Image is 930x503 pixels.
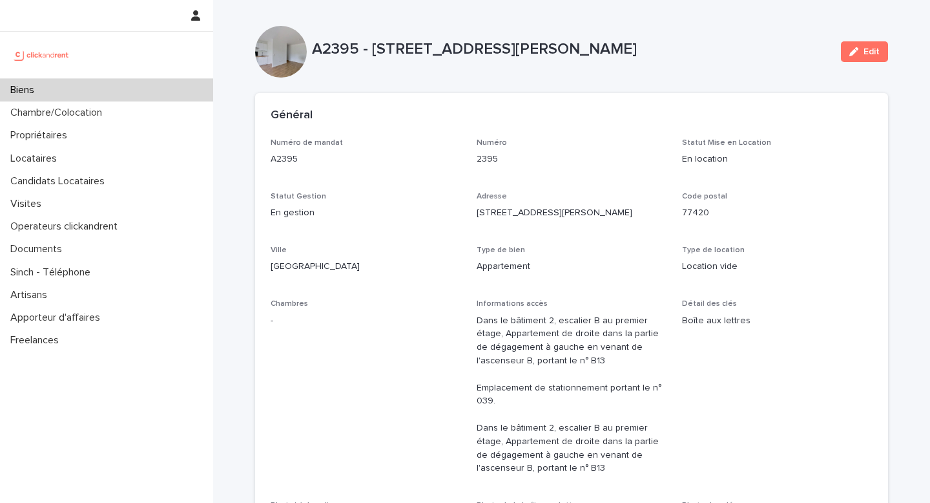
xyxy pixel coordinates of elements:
button: Edit [841,41,888,62]
span: Type de location [682,246,745,254]
p: Operateurs clickandrent [5,220,128,233]
p: Chambre/Colocation [5,107,112,119]
p: A2395 - [STREET_ADDRESS][PERSON_NAME] [312,40,831,59]
p: Locataires [5,153,67,165]
p: Candidats Locataires [5,175,115,187]
span: Ville [271,246,287,254]
span: Statut Gestion [271,193,326,200]
span: Numéro [477,139,507,147]
p: - [271,314,461,328]
p: Freelances [5,334,69,347]
p: En location [682,153,873,166]
span: Adresse [477,193,507,200]
span: Edit [863,47,880,56]
p: Boîte aux lettres [682,314,873,328]
span: Informations accès [477,300,548,308]
p: 2395 [477,153,667,166]
span: Statut Mise en Location [682,139,771,147]
span: Numéro de mandat [271,139,343,147]
p: [STREET_ADDRESS][PERSON_NAME] [477,206,667,220]
span: Code postal [682,193,727,200]
p: Sinch - Téléphone [5,266,101,279]
p: Appartement [477,260,667,273]
span: Type de bien [477,246,525,254]
img: UCB0brd3T0yccxBKYDjQ [10,42,73,68]
p: Artisans [5,289,57,301]
span: Chambres [271,300,308,308]
p: [GEOGRAPHIC_DATA] [271,260,461,273]
h2: Général [271,109,313,123]
p: Apporteur d'affaires [5,312,110,324]
p: 77420 [682,206,873,220]
p: Documents [5,243,72,255]
p: Visites [5,198,52,210]
p: Biens [5,84,45,96]
p: Location vide [682,260,873,273]
p: En gestion [271,206,461,220]
p: Propriétaires [5,129,77,142]
p: A2395 [271,153,461,166]
p: Dans le bâtiment 2, escalier B au premier étage, Appartement de droite dans la partie de dégageme... [477,314,667,476]
span: Détail des clés [682,300,737,308]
